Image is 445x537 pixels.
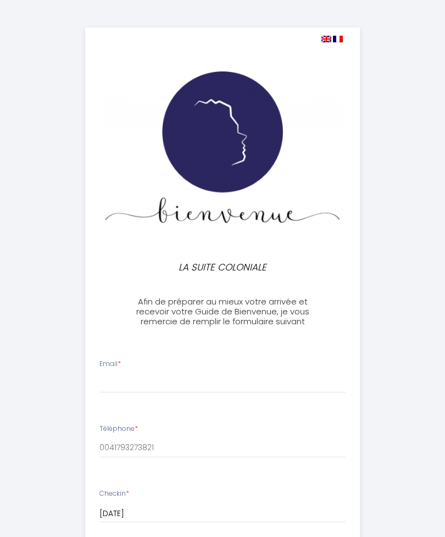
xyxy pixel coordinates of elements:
label: Checkin [99,489,129,499]
label: Email [99,359,121,369]
img: fr.png [333,36,343,42]
h3: Afin de préparer au mieux votre arrivée et recevoir votre Guide de Bienvenue, je vous remercie de... [133,297,311,326]
label: Téléphone [99,424,138,434]
p: LA SUITE COLONIALE [138,260,307,275]
img: en.png [321,36,331,42]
